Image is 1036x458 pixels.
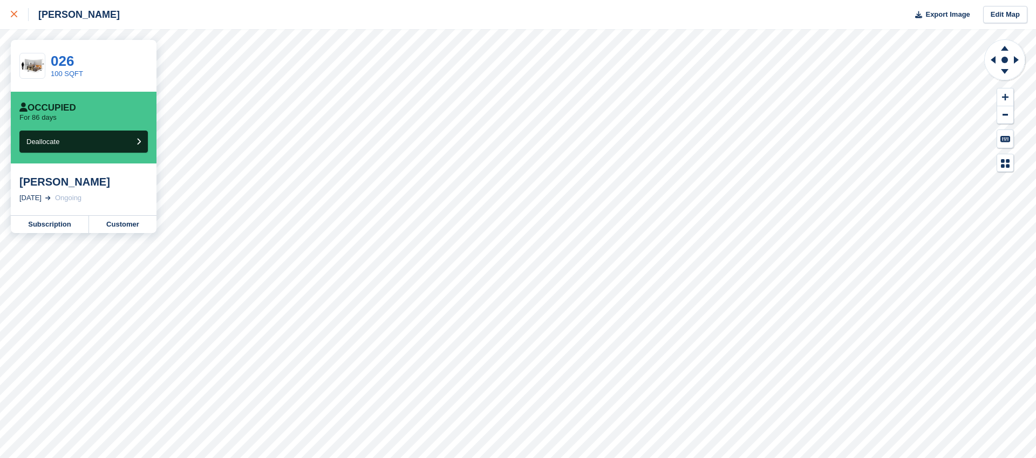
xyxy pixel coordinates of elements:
[19,131,148,153] button: Deallocate
[925,9,970,20] span: Export Image
[89,216,156,233] a: Customer
[997,130,1013,148] button: Keyboard Shortcuts
[55,193,81,203] div: Ongoing
[997,154,1013,172] button: Map Legend
[20,57,45,76] img: 100-sqft-unit%20(1).jpg
[997,88,1013,106] button: Zoom In
[19,113,57,122] p: For 86 days
[51,70,83,78] a: 100 SQFT
[983,6,1027,24] a: Edit Map
[29,8,120,21] div: [PERSON_NAME]
[19,193,42,203] div: [DATE]
[19,102,76,113] div: Occupied
[11,216,89,233] a: Subscription
[26,138,59,146] span: Deallocate
[19,175,148,188] div: [PERSON_NAME]
[45,196,51,200] img: arrow-right-light-icn-cde0832a797a2874e46488d9cf13f60e5c3a73dbe684e267c42b8395dfbc2abf.svg
[909,6,970,24] button: Export Image
[997,106,1013,124] button: Zoom Out
[51,53,74,69] a: 026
